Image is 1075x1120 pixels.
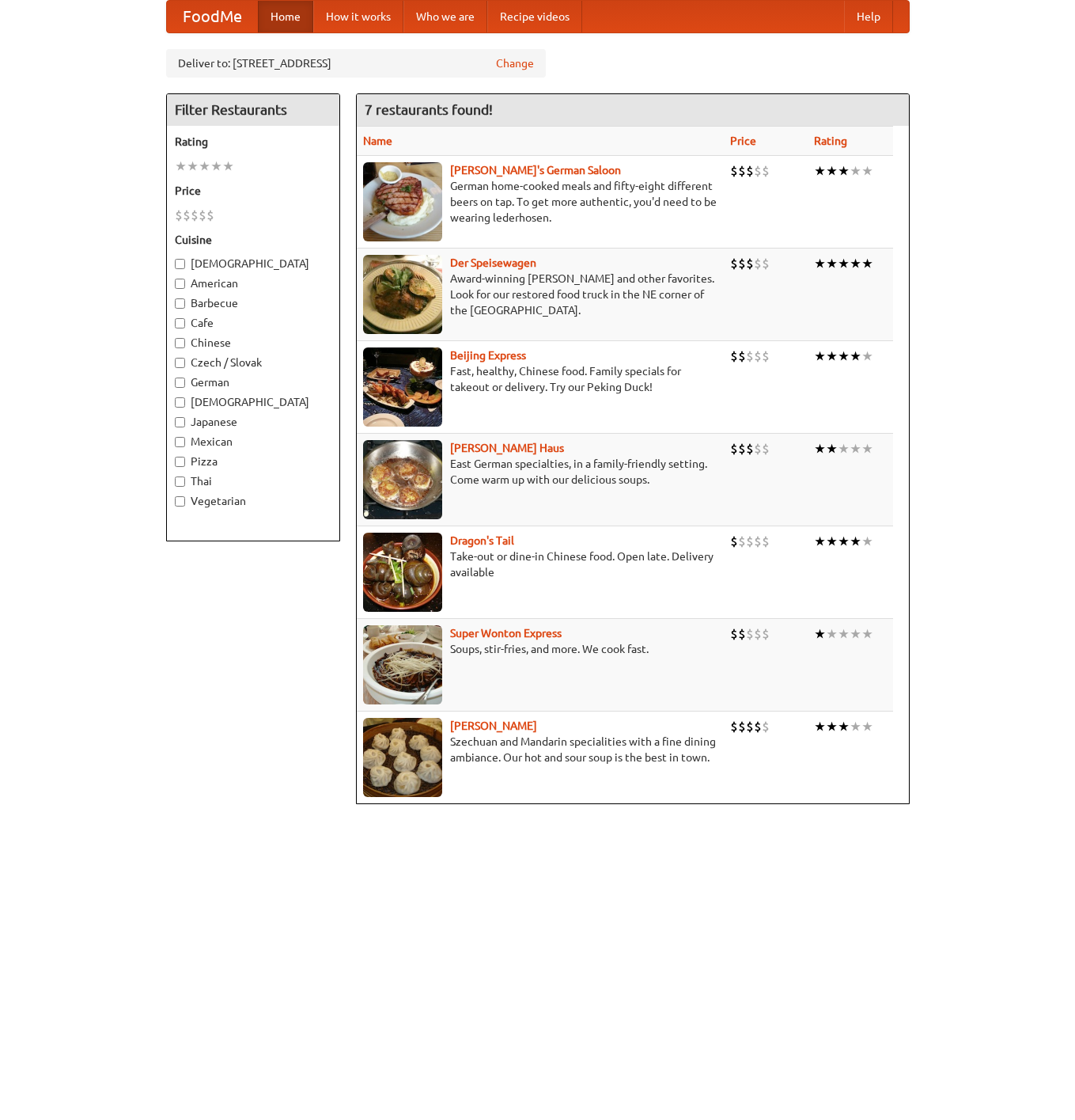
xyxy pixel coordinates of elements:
[838,255,850,272] li: ★
[363,440,442,519] img: kohlhaus.jpg
[826,625,838,643] li: ★
[403,1,487,32] a: Who we are
[363,625,442,704] img: superwonton.jpg
[738,255,746,272] li: $
[814,718,826,735] li: ★
[450,627,562,640] a: Super Wonton Express
[175,256,331,271] label: [DEMOGRAPHIC_DATA]
[363,549,717,580] p: Take-out or dine-in Chinese food. Open late. Delivery available
[826,533,838,550] li: ★
[175,378,185,388] input: German
[814,533,826,550] li: ★
[838,162,850,180] li: ★
[738,533,746,550] li: $
[363,255,442,334] img: speisewagen.jpg
[175,335,331,351] label: Chinese
[166,49,546,78] div: Deliver to: [STREET_ADDRESS]
[363,734,717,765] p: Szechuan and Mandarin specialities with a fine dining ambiance. Our hot and sour soup is the best...
[746,347,754,365] li: $
[175,207,183,224] li: $
[175,275,331,291] label: American
[730,347,738,365] li: $
[838,533,850,550] li: ★
[363,641,717,657] p: Soups, stir-fries, and more. We cook fast.
[746,625,754,643] li: $
[730,440,738,457] li: $
[762,440,770,457] li: $
[206,207,214,224] li: $
[814,135,847,147] a: Rating
[450,534,514,547] b: Dragon's Tail
[175,315,331,331] label: Cafe
[762,347,770,365] li: $
[258,1,313,32] a: Home
[175,183,331,199] h5: Price
[746,255,754,272] li: $
[363,363,717,395] p: Fast, healthy, Chinese food. Family specials for takeout or delivery. Try our Peking Duck!
[222,158,234,175] li: ★
[487,1,582,32] a: Recipe videos
[730,533,738,550] li: $
[754,347,762,365] li: $
[210,158,222,175] li: ★
[814,255,826,272] li: ★
[738,162,746,180] li: $
[496,55,534,71] a: Change
[850,255,861,272] li: ★
[363,135,392,147] a: Name
[175,259,185,269] input: [DEMOGRAPHIC_DATA]
[450,256,536,269] b: Der Speisewagen
[754,162,762,180] li: $
[850,533,861,550] li: ★
[183,207,191,224] li: $
[844,1,893,32] a: Help
[450,164,621,177] a: [PERSON_NAME]'s German Saloon
[762,255,770,272] li: $
[363,271,717,318] p: Award-winning [PERSON_NAME] and other favorites. Look for our restored food truck in the NE corne...
[814,347,826,365] li: ★
[861,625,873,643] li: ★
[838,625,850,643] li: ★
[175,454,331,469] label: Pizza
[175,134,331,150] h5: Rating
[175,158,187,175] li: ★
[175,232,331,248] h5: Cuisine
[450,442,564,454] a: [PERSON_NAME] Haus
[199,207,206,224] li: $
[738,440,746,457] li: $
[730,162,738,180] li: $
[754,255,762,272] li: $
[850,718,861,735] li: ★
[175,493,331,509] label: Vegetarian
[762,625,770,643] li: $
[175,417,185,427] input: Japanese
[754,533,762,550] li: $
[175,374,331,390] label: German
[450,349,526,362] a: Beijing Express
[738,625,746,643] li: $
[450,719,537,732] b: [PERSON_NAME]
[850,347,861,365] li: ★
[838,718,850,735] li: ★
[363,347,442,427] img: beijing.jpg
[175,476,185,487] input: Thai
[814,440,826,457] li: ★
[175,358,185,368] input: Czech / Slovak
[762,718,770,735] li: $
[199,158,210,175] li: ★
[191,207,199,224] li: $
[746,533,754,550] li: $
[861,162,873,180] li: ★
[365,102,493,117] ng-pluralize: 7 restaurants found!
[175,295,331,311] label: Barbecue
[730,625,738,643] li: $
[861,440,873,457] li: ★
[313,1,403,32] a: How it works
[738,347,746,365] li: $
[363,533,442,612] img: dragon.jpg
[746,162,754,180] li: $
[754,625,762,643] li: $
